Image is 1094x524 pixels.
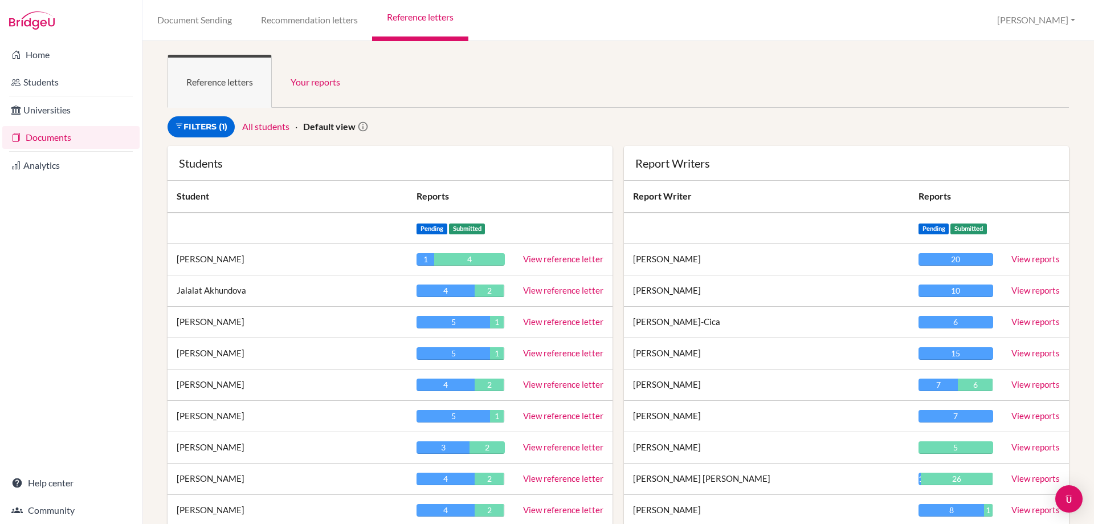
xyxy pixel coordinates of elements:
[417,473,475,485] div: 4
[168,275,407,307] td: Jalalat Akhundova
[921,473,993,485] div: 26
[449,224,485,234] span: Submitted
[417,504,475,517] div: 4
[523,411,603,421] a: View reference letter
[168,181,407,213] th: Student
[523,442,603,452] a: View reference letter
[168,369,407,401] td: [PERSON_NAME]
[523,473,603,484] a: View reference letter
[9,11,55,30] img: Bridge-U
[1011,473,1060,484] a: View reports
[919,504,985,517] div: 8
[2,472,140,494] a: Help center
[434,253,505,266] div: 4
[168,464,407,495] td: [PERSON_NAME]
[490,410,504,423] div: 1
[919,410,993,423] div: 7
[919,379,958,391] div: 7
[919,347,993,360] div: 15
[624,307,909,338] td: [PERSON_NAME]-Cica
[1011,285,1060,295] a: View reports
[179,157,601,169] div: Students
[168,338,407,369] td: [PERSON_NAME]
[417,441,470,454] div: 3
[417,410,489,423] div: 5
[624,181,909,213] th: Report Writer
[303,121,356,132] strong: Default view
[984,504,992,517] div: 1
[523,505,603,515] a: View reference letter
[2,154,140,177] a: Analytics
[168,401,407,432] td: [PERSON_NAME]
[624,338,909,369] td: [PERSON_NAME]
[417,224,447,234] span: Pending
[417,253,434,266] div: 1
[2,126,140,149] a: Documents
[272,55,359,108] a: Your reports
[523,254,603,264] a: View reference letter
[919,441,993,454] div: 5
[624,369,909,401] td: [PERSON_NAME]
[919,473,921,485] div: 1
[168,116,235,137] a: Filters (1)
[1055,485,1083,513] div: Open Intercom Messenger
[2,499,140,522] a: Community
[2,99,140,121] a: Universities
[2,43,140,66] a: Home
[417,316,489,328] div: 5
[523,379,603,389] a: View reference letter
[635,157,1058,169] div: Report Writers
[1011,316,1060,327] a: View reports
[624,401,909,432] td: [PERSON_NAME]
[242,121,289,132] a: All students
[1011,411,1060,421] a: View reports
[475,504,504,517] div: 2
[417,347,489,360] div: 5
[919,316,993,328] div: 6
[919,285,993,297] div: 10
[1011,348,1060,358] a: View reports
[1011,505,1060,515] a: View reports
[1011,442,1060,452] a: View reports
[168,432,407,464] td: [PERSON_NAME]
[523,348,603,358] a: View reference letter
[475,285,504,297] div: 2
[909,181,1002,213] th: Reports
[624,244,909,275] td: [PERSON_NAME]
[523,285,603,295] a: View reference letter
[407,181,613,213] th: Reports
[624,275,909,307] td: [PERSON_NAME]
[417,285,475,297] div: 4
[475,379,504,391] div: 2
[475,473,504,485] div: 2
[417,379,475,391] div: 4
[950,224,987,234] span: Submitted
[490,347,504,360] div: 1
[470,441,505,454] div: 2
[992,10,1080,31] button: [PERSON_NAME]
[624,464,909,495] td: [PERSON_NAME] [PERSON_NAME]
[490,316,504,328] div: 1
[919,224,949,234] span: Pending
[168,307,407,338] td: [PERSON_NAME]
[1011,254,1060,264] a: View reports
[2,71,140,94] a: Students
[624,432,909,464] td: [PERSON_NAME]
[523,316,603,327] a: View reference letter
[958,379,992,391] div: 6
[168,55,272,108] a: Reference letters
[919,253,993,266] div: 20
[1011,379,1060,389] a: View reports
[168,244,407,275] td: [PERSON_NAME]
